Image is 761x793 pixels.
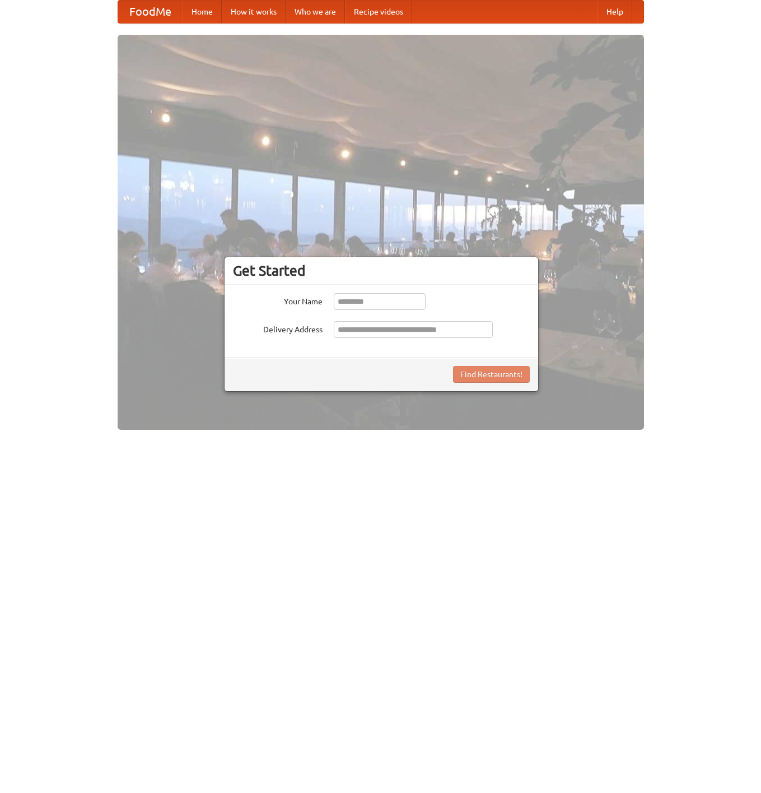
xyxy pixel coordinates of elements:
[183,1,222,23] a: Home
[286,1,345,23] a: Who we are
[597,1,632,23] a: Help
[233,321,323,335] label: Delivery Address
[118,1,183,23] a: FoodMe
[233,262,530,279] h3: Get Started
[233,293,323,307] label: Your Name
[345,1,412,23] a: Recipe videos
[222,1,286,23] a: How it works
[453,366,530,383] button: Find Restaurants!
